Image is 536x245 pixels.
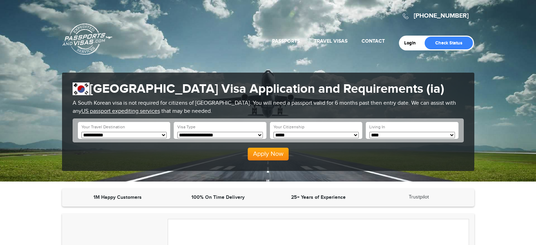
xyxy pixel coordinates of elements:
strong: 100% On Time Delivery [191,194,245,200]
a: [PHONE_NUMBER] [414,12,469,20]
label: Visa Type [177,124,196,130]
strong: 25+ Years of Experience [291,194,346,200]
button: Apply Now [248,148,289,160]
a: Contact [362,38,385,44]
strong: 1M Happy Customers [93,194,142,200]
a: Passports & [DOMAIN_NAME] [62,23,112,55]
a: Travel Visas [314,38,347,44]
a: US passport expediting services [81,108,160,115]
label: Your Travel Destination [81,124,125,130]
label: Living In [369,124,385,130]
a: Login [404,40,421,46]
p: A South Korean visa is not required for citizens of [GEOGRAPHIC_DATA]. You will need a passport v... [73,99,464,116]
label: Your Citizenship [273,124,304,130]
a: Passports [272,38,300,44]
a: Trustpilot [409,194,429,200]
h1: [GEOGRAPHIC_DATA] Visa Application and Requirements (ia) [73,81,464,97]
a: Check Status [425,37,473,49]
